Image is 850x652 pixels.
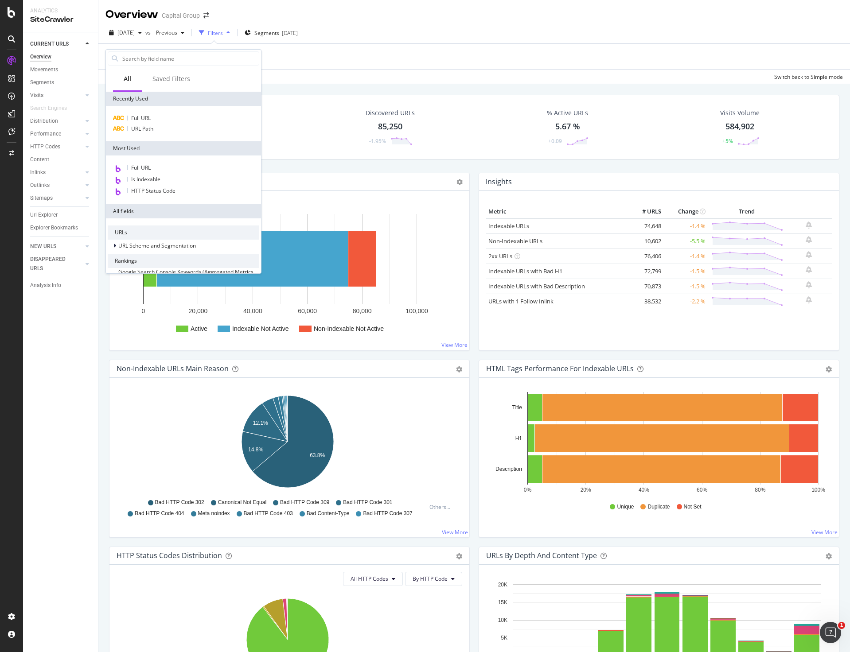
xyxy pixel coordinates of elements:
[254,29,279,37] span: Segments
[30,91,43,100] div: Visits
[152,26,188,40] button: Previous
[106,141,261,155] div: Most Used
[771,70,843,84] button: Switch back to Simple mode
[628,248,663,264] td: 76,406
[30,7,91,15] div: Analytics
[456,366,462,373] div: gear
[30,116,58,126] div: Distribution
[30,242,56,251] div: NEW URLS
[697,487,707,493] text: 60%
[118,242,196,249] span: URL Scheme and Segmentation
[30,142,60,151] div: HTTP Codes
[30,223,92,233] a: Explorer Bookmarks
[806,221,812,229] div: bell-plus
[117,551,222,560] div: HTTP Status Codes Distribution
[820,622,841,643] iframe: Intercom live chat
[30,129,61,139] div: Performance
[663,248,708,264] td: -1.4 %
[30,65,58,74] div: Movements
[547,109,588,117] div: % Active URLs
[30,181,50,190] div: Outlinks
[486,364,634,373] div: HTML Tags Performance for Indexable URLs
[663,279,708,294] td: -1.5 %
[486,205,628,218] th: Metric
[429,503,454,511] div: Others...
[142,307,145,314] text: 0
[30,65,92,74] a: Movements
[145,29,152,36] span: vs
[30,210,92,220] a: Url Explorer
[708,205,785,218] th: Trend
[406,307,428,314] text: 100,000
[826,553,832,559] div: gear
[806,296,812,303] div: bell-plus
[131,164,151,171] span: Full URL
[106,92,261,106] div: Recently Used
[488,222,529,230] a: Indexable URLs
[405,572,462,586] button: By HTTP Code
[488,282,585,290] a: Indexable URLs with Bad Description
[30,168,83,177] a: Inlinks
[722,137,733,145] div: +5%
[30,155,49,164] div: Content
[663,218,708,234] td: -1.4 %
[106,204,261,218] div: All fields
[353,307,372,314] text: 80,000
[30,168,46,177] div: Inlinks
[121,52,259,65] input: Search by field name
[548,137,562,145] div: +0.09
[720,109,760,117] div: Visits Volume
[131,125,153,132] span: URL Path
[30,223,78,233] div: Explorer Bookmarks
[488,252,512,260] a: 2xx URLs
[30,39,83,49] a: CURRENT URLS
[684,503,702,511] span: Not Set
[30,181,83,190] a: Outlinks
[774,73,843,81] div: Switch back to Simple mode
[232,325,289,332] text: Indexable Not Active
[30,255,75,273] div: DISAPPEARED URLS
[811,487,825,493] text: 100%
[486,551,597,560] div: URLs by Depth and Content Type
[628,264,663,279] td: 72,799
[806,236,812,243] div: bell-plus
[30,142,83,151] a: HTTP Codes
[581,487,591,493] text: 20%
[117,392,459,495] svg: A chart.
[617,503,634,511] span: Unique
[811,528,838,536] a: View More
[647,503,670,511] span: Duplicate
[124,74,131,83] div: All
[208,29,223,37] div: Filters
[486,176,512,188] h4: Insights
[117,205,459,343] svg: A chart.
[363,510,412,517] span: Bad HTTP Code 307
[628,294,663,309] td: 38,532
[628,205,663,218] th: # URLS
[30,281,61,290] div: Analysis Info
[30,242,83,251] a: NEW URLS
[488,267,562,275] a: Indexable URLs with Bad H1
[195,26,234,40] button: Filters
[282,29,298,37] div: [DATE]
[806,251,812,258] div: bell-plus
[488,237,542,245] a: Non-Indexable URLs
[755,487,765,493] text: 80%
[498,599,507,605] text: 15K
[30,155,92,164] a: Content
[117,29,135,36] span: 2025 Aug. 22nd
[218,499,266,506] span: Canonical Not Equal
[280,499,329,506] span: Bad HTTP Code 309
[30,104,76,113] a: Search Engines
[30,91,83,100] a: Visits
[495,466,522,472] text: Description
[663,205,708,218] th: Change
[524,487,532,493] text: 0%
[30,78,92,87] a: Segments
[378,121,402,132] div: 85,250
[628,233,663,248] td: 10,602
[30,194,83,203] a: Sitemaps
[253,420,268,426] text: 12.1%
[486,392,829,495] div: A chart.
[456,179,463,185] i: Options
